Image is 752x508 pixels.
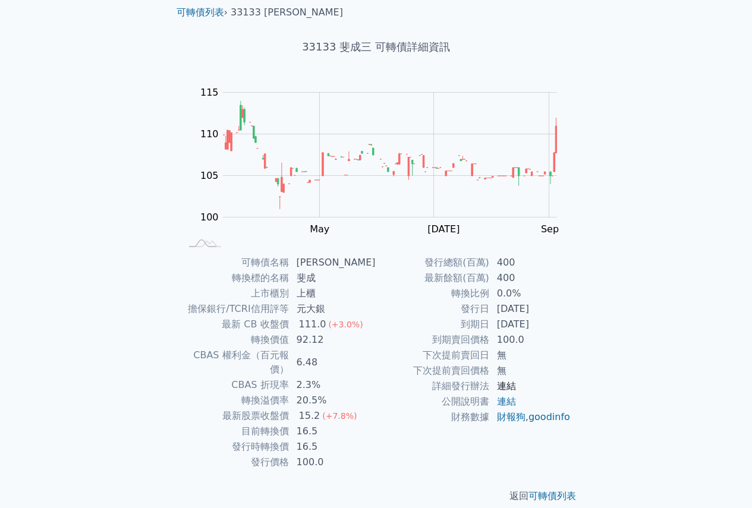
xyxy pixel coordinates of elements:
td: 0.0% [490,286,571,301]
td: 最新股票收盤價 [181,408,290,424]
td: [DATE] [490,301,571,317]
td: 轉換標的名稱 [181,270,290,286]
li: 33133 [PERSON_NAME] [231,5,343,20]
td: 財務數據 [376,409,490,425]
p: 返回 [167,489,586,503]
td: CBAS 權利金（百元報價） [181,348,290,377]
td: 目前轉換價 [181,424,290,439]
div: 15.2 [297,409,323,423]
td: 發行價格 [181,455,290,470]
a: 財報狗 [497,411,526,422]
td: 無 [490,348,571,363]
tspan: 105 [200,170,219,181]
a: 可轉債列表 [528,490,576,501]
td: 發行日 [376,301,490,317]
td: 轉換溢價率 [181,393,290,408]
tspan: May [310,223,329,235]
td: 6.48 [290,348,376,377]
td: CBAS 折現率 [181,377,290,393]
a: 可轉債列表 [177,7,224,18]
td: 下次提前賣回價格 [376,363,490,378]
tspan: 115 [200,87,219,98]
td: 2.3% [290,377,376,393]
td: 最新餘額(百萬) [376,270,490,286]
td: 上市櫃別 [181,286,290,301]
td: 元大銀 [290,301,376,317]
a: goodinfo [528,411,570,422]
span: (+3.0%) [328,320,363,329]
td: 轉換比例 [376,286,490,301]
h1: 33133 斐成三 可轉債詳細資訊 [167,39,586,55]
td: 16.5 [290,439,376,455]
g: Chart [194,87,575,235]
td: 100.0 [490,332,571,348]
td: 無 [490,363,571,378]
td: 詳細發行辦法 [376,378,490,394]
a: 連結 [497,380,516,392]
td: 到期日 [376,317,490,332]
span: (+7.8%) [322,411,357,421]
td: 上櫃 [290,286,376,301]
td: 400 [490,255,571,270]
td: 20.5% [290,393,376,408]
td: 轉換價值 [181,332,290,348]
li: › [177,5,228,20]
td: [PERSON_NAME] [290,255,376,270]
td: 到期賣回價格 [376,332,490,348]
td: 最新 CB 收盤價 [181,317,290,332]
td: 16.5 [290,424,376,439]
td: 400 [490,270,571,286]
td: 公開說明書 [376,394,490,409]
td: 可轉債名稱 [181,255,290,270]
td: 92.12 [290,332,376,348]
td: 發行時轉換價 [181,439,290,455]
td: [DATE] [490,317,571,332]
div: 111.0 [297,317,329,332]
td: , [490,409,571,425]
td: 100.0 [290,455,376,470]
tspan: Sep [541,223,559,235]
td: 擔保銀行/TCRI信用評等 [181,301,290,317]
tspan: 110 [200,128,219,140]
td: 發行總額(百萬) [376,255,490,270]
a: 連結 [497,396,516,407]
tspan: [DATE] [427,223,460,235]
td: 斐成 [290,270,376,286]
tspan: 100 [200,212,219,223]
td: 下次提前賣回日 [376,348,490,363]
